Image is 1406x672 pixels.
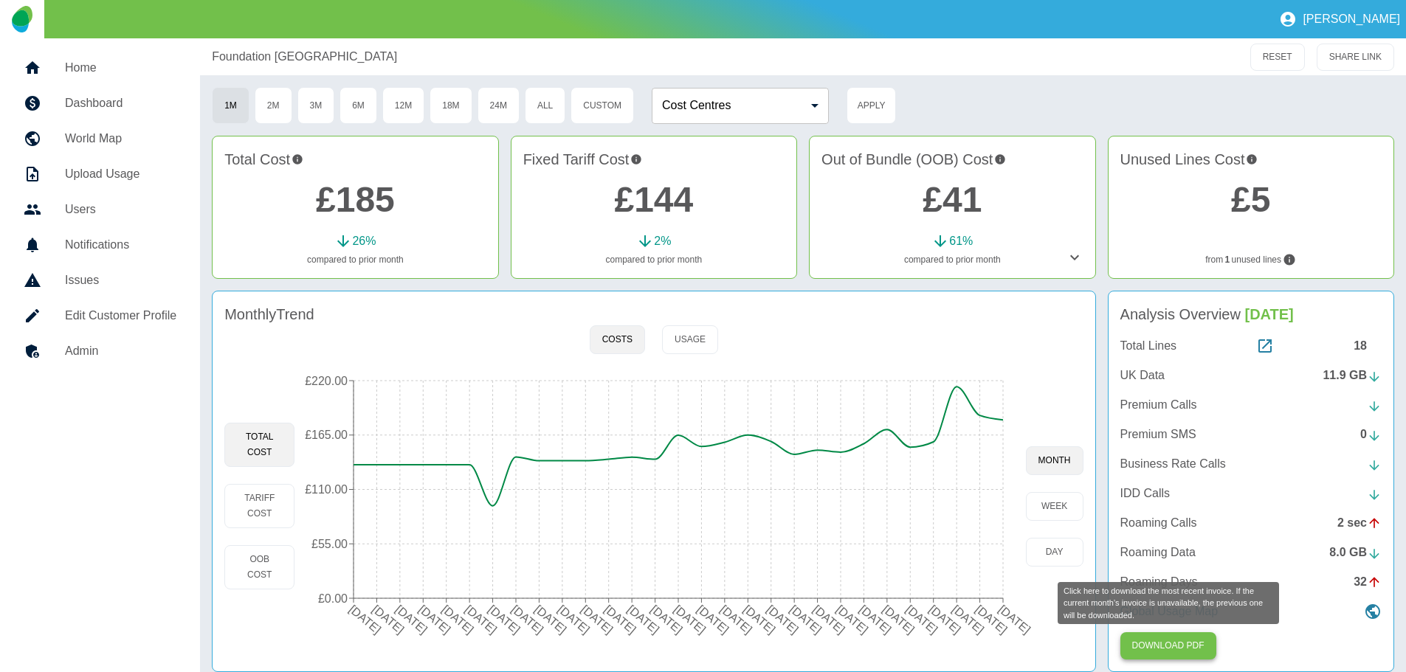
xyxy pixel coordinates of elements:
svg: Potential saving if surplus lines removed at contract renewal [1246,148,1258,170]
tspan: [DATE] [393,603,430,636]
p: Roaming Data [1120,544,1196,561]
tspan: [DATE] [486,603,523,636]
button: Costs [590,325,645,354]
tspan: [DATE] [927,603,964,636]
button: SHARE LINK [1317,44,1394,71]
tspan: [DATE] [788,603,824,636]
div: 2 sec [1337,514,1382,532]
button: 12M [382,87,424,124]
tspan: [DATE] [556,603,593,636]
tspan: [DATE] [440,603,477,636]
a: £41 [923,180,982,219]
button: Custom [571,87,634,124]
tspan: £220.00 [305,375,348,387]
div: 32 [1354,573,1382,591]
p: compared to prior month [224,253,486,266]
a: Issues [12,263,188,298]
svg: Costs outside of your fixed tariff [994,148,1006,170]
div: 0 [1360,426,1382,443]
tspan: £110.00 [305,483,348,496]
a: Roaming Data8.0 GB [1120,544,1382,561]
tspan: [DATE] [765,603,802,636]
a: Upload Usage [12,156,188,192]
h5: Users [65,201,176,218]
p: UK Data [1120,367,1165,384]
p: Roaming Days [1120,573,1198,591]
tspan: [DATE] [718,603,755,636]
p: 26 % [352,232,376,250]
button: Total Cost [224,423,294,467]
p: from unused lines [1120,253,1382,266]
a: Admin [12,333,188,369]
tspan: [DATE] [625,603,662,636]
button: day [1026,538,1083,567]
a: Home [12,50,188,86]
a: Roaming Calls2 sec [1120,514,1382,532]
button: RESET [1250,44,1305,71]
button: [PERSON_NAME] [1273,4,1406,34]
a: Total Lines18 [1120,337,1382,355]
a: £185 [316,180,395,219]
h4: Out of Bundle (OOB) Cost [821,148,1083,170]
p: Business Rate Calls [1120,455,1226,473]
tspan: £165.00 [305,429,348,441]
h4: Unused Lines Cost [1120,148,1382,170]
a: World Map [12,121,188,156]
a: Roaming Days32 [1120,573,1382,591]
tspan: [DATE] [416,603,453,636]
h5: Home [65,59,176,77]
h4: Total Cost [224,148,486,170]
h5: Issues [65,271,176,289]
tspan: [DATE] [371,603,407,636]
h5: Notifications [65,236,176,254]
a: Notifications [12,227,188,263]
tspan: [DATE] [463,603,500,636]
div: 11.9 GB [1323,367,1382,384]
tspan: [DATE] [741,603,778,636]
tspan: [DATE] [347,603,384,636]
b: 1 [1225,253,1230,266]
tspan: [DATE] [811,603,848,636]
p: [PERSON_NAME] [1303,13,1400,26]
tspan: [DATE] [881,603,917,636]
tspan: [DATE] [509,603,546,636]
tspan: [DATE] [602,603,639,636]
button: Tariff Cost [224,484,294,528]
tspan: [DATE] [973,603,1010,636]
a: Users [12,192,188,227]
h5: Upload Usage [65,165,176,183]
button: 1M [212,87,249,124]
a: IDD Calls [1120,485,1382,502]
div: 8.0 GB [1329,544,1382,561]
button: OOB Cost [224,545,294,589]
div: 18 [1354,337,1382,355]
svg: Lines not used during your chosen timeframe. If multiple months selected only lines never used co... [1283,253,1296,266]
button: 6M [340,87,377,124]
button: week [1026,492,1083,521]
tspan: [DATE] [858,603,895,636]
img: Logo [12,6,32,32]
a: Foundation [GEOGRAPHIC_DATA] [212,48,397,66]
p: Premium Calls [1120,396,1197,414]
h5: World Map [65,130,176,148]
p: 2 % [654,232,671,250]
p: Total Lines [1120,337,1177,355]
span: [DATE] [1245,306,1294,322]
svg: This is your recurring contracted cost [630,148,642,170]
tspan: £55.00 [311,538,348,550]
button: 3M [297,87,335,124]
h4: Fixed Tariff Cost [523,148,785,170]
a: Edit Customer Profile [12,298,188,333]
div: Click here to download the most recent invoice. If the current month’s invoice is unavailable, th... [1058,582,1279,625]
tspan: [DATE] [649,603,686,636]
tspan: [DATE] [695,603,732,636]
p: Premium SMS [1120,426,1196,443]
h5: Edit Customer Profile [65,307,176,325]
p: Roaming Calls [1120,514,1197,532]
button: All [525,87,565,124]
tspan: [DATE] [579,603,616,636]
p: 61 % [949,232,973,250]
button: 24M [478,87,520,124]
tspan: [DATE] [672,603,709,636]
